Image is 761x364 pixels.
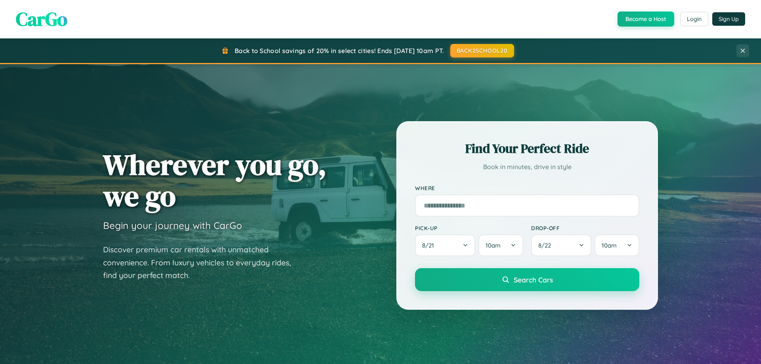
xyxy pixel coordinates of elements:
button: Search Cars [415,268,639,291]
h2: Find Your Perfect Ride [415,140,639,157]
p: Discover premium car rentals with unmatched convenience. From luxury vehicles to everyday rides, ... [103,243,301,282]
span: CarGo [16,6,67,32]
span: 8 / 22 [538,242,555,249]
button: Sign Up [712,12,745,26]
span: Search Cars [514,275,553,284]
span: 10am [602,242,617,249]
button: Login [680,12,708,26]
button: 8/22 [531,234,591,256]
span: Back to School savings of 20% in select cities! Ends [DATE] 10am PT. [235,47,444,55]
button: Become a Host [618,11,674,27]
button: 8/21 [415,234,475,256]
label: Where [415,185,639,191]
button: 10am [478,234,523,256]
h3: Begin your journey with CarGo [103,219,242,231]
h1: Wherever you go, we go [103,149,327,212]
span: 8 / 21 [422,242,438,249]
label: Drop-off [531,225,639,231]
p: Book in minutes, drive in style [415,161,639,173]
button: 10am [595,234,639,256]
span: 10am [486,242,501,249]
button: BACK2SCHOOL20 [450,44,514,57]
label: Pick-up [415,225,523,231]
